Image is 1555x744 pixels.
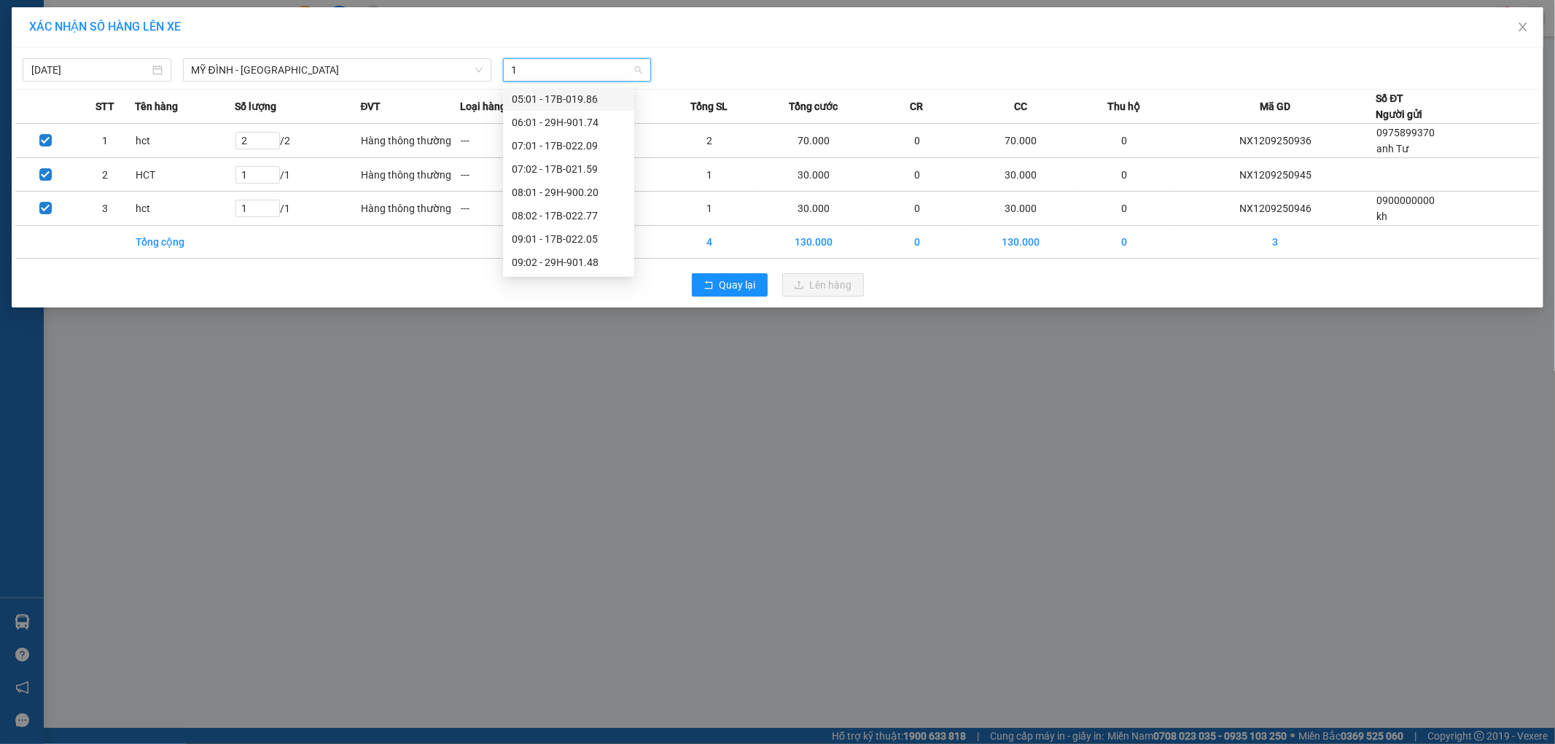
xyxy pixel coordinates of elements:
span: XÁC NHẬN SỐ HÀNG LÊN XE [29,20,181,34]
td: 30.000 [967,158,1075,192]
img: logo.jpg [18,18,91,91]
span: ĐVT [360,98,381,114]
td: / 2 [235,124,360,158]
td: 0 [868,192,967,226]
b: GỬI : VP [PERSON_NAME] [18,106,254,130]
span: MỸ ĐÌNH - THÁI BÌNH [192,59,483,81]
td: 0 [1075,226,1174,259]
td: 0 [1075,124,1174,158]
td: 0 [868,158,967,192]
td: / 1 [235,158,360,192]
td: 0 [1075,192,1174,226]
td: --- [460,158,560,192]
td: Hàng thông thường [360,124,460,158]
td: 1 [660,192,760,226]
span: down [475,66,483,74]
span: Tổng SL [690,98,728,114]
td: --- [460,124,560,158]
td: 130.000 [967,226,1075,259]
td: 70.000 [967,124,1075,158]
td: Hàng thông thường [360,192,460,226]
td: 1 [660,158,760,192]
span: CR [911,98,924,114]
td: hct [135,192,235,226]
td: 0 [868,124,967,158]
td: 1 [75,124,135,158]
button: Close [1503,7,1543,48]
td: 3 [1174,226,1376,259]
span: kh [1377,211,1388,222]
div: 09:02 - 29H-901.48 [512,254,625,270]
span: CC [1014,98,1027,114]
td: 2 [75,158,135,192]
span: close [1517,21,1529,33]
span: Thu hộ [1108,98,1141,114]
td: / 1 [235,192,360,226]
span: Quay lại [720,277,756,293]
span: Mã GD [1260,98,1290,114]
span: anh Tư [1377,143,1409,154]
div: 06:01 - 29H-901.74 [512,114,625,130]
td: 30.000 [967,192,1075,226]
td: 4 [660,226,760,259]
td: NX1209250946 [1174,192,1376,226]
td: HCT [135,158,235,192]
span: 0975899370 [1377,127,1435,138]
td: Hàng thông thường [360,158,460,192]
button: uploadLên hàng [782,273,864,297]
input: 12/09/2025 [31,62,149,78]
div: Số ĐT Người gửi [1376,90,1423,122]
td: 130.000 [760,226,868,259]
td: 0 [1075,158,1174,192]
span: rollback [704,280,714,291]
td: 70.000 [760,124,868,158]
td: NX1209250945 [1174,158,1376,192]
div: 08:02 - 17B-022.77 [512,208,625,224]
span: 0900000000 [1377,195,1435,206]
div: 07:02 - 17B-021.59 [512,161,625,177]
span: Tên hàng [135,98,178,114]
td: Tổng cộng [135,226,235,259]
td: NX1209250936 [1174,124,1376,158]
div: 08:01 - 29H-900.20 [512,184,625,200]
td: 2 [660,124,760,158]
td: 30.000 [760,192,868,226]
td: 30.000 [760,158,868,192]
div: 09:01 - 17B-022.05 [512,231,625,247]
li: Hotline: 1900 3383, ĐT/Zalo : 0862837383 [136,54,609,72]
div: 07:01 - 17B-022.09 [512,138,625,154]
button: rollbackQuay lại [692,273,768,297]
td: --- [460,192,560,226]
td: hct [135,124,235,158]
li: 237 [PERSON_NAME] , [GEOGRAPHIC_DATA] [136,36,609,54]
div: 05:01 - 17B-019.86 [512,91,625,107]
td: 3 [75,192,135,226]
span: STT [96,98,114,114]
td: 0 [868,226,967,259]
span: Loại hàng [460,98,506,114]
span: Số lượng [235,98,276,114]
span: Tổng cước [789,98,838,114]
